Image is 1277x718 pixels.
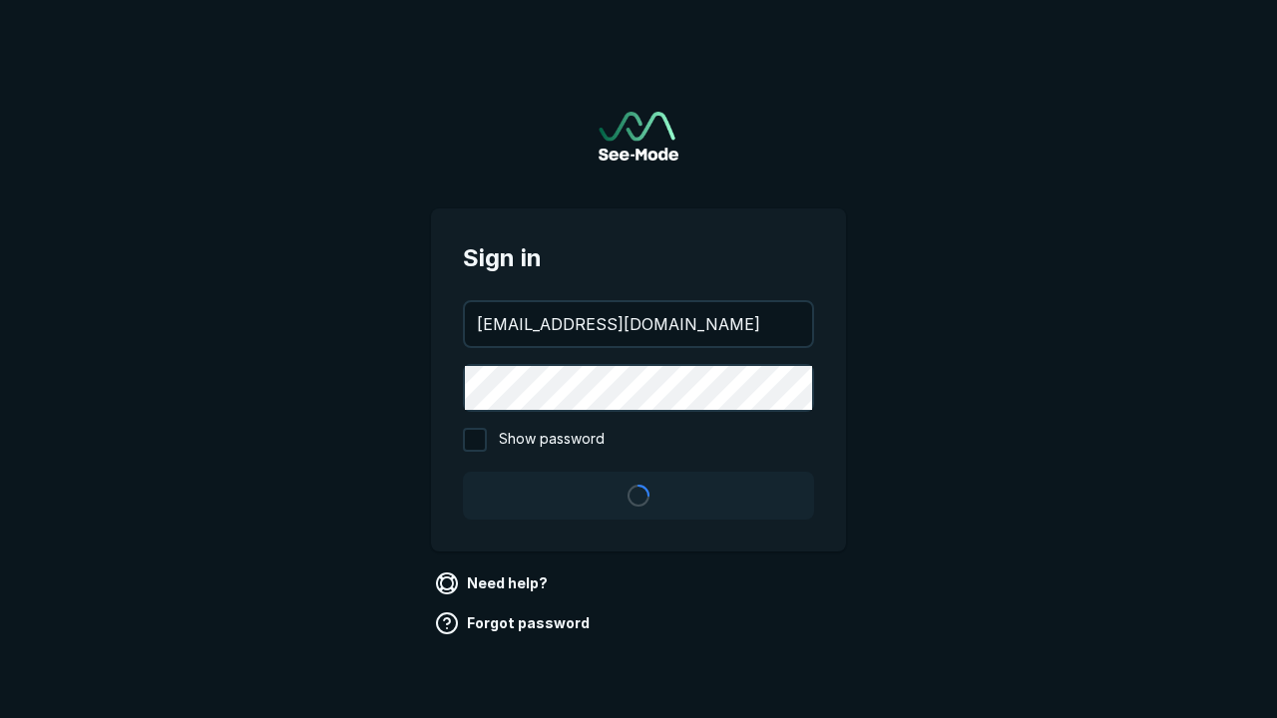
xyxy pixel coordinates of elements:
span: Show password [499,428,605,452]
span: Sign in [463,240,814,276]
a: Forgot password [431,607,598,639]
a: Go to sign in [599,112,678,161]
img: See-Mode Logo [599,112,678,161]
a: Need help? [431,567,556,599]
input: your@email.com [465,302,812,346]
